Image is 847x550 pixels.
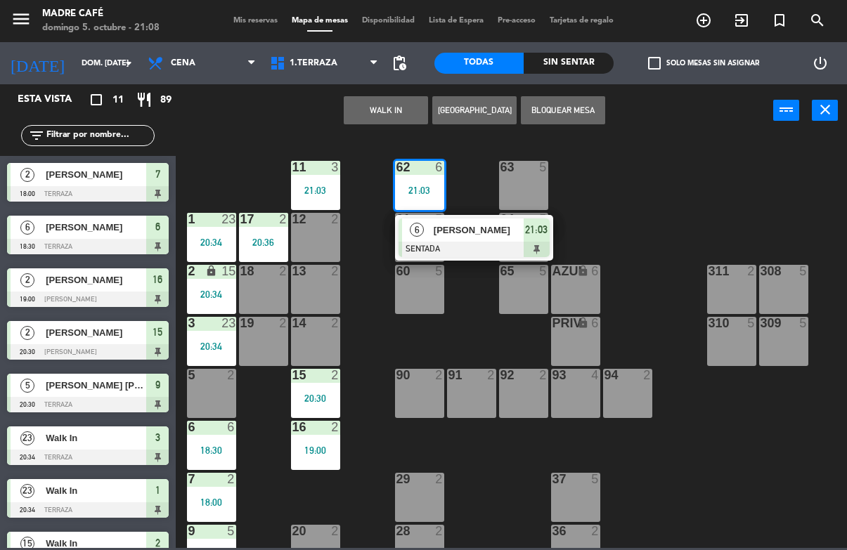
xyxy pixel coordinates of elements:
[205,265,217,277] i: lock
[591,317,600,329] div: 6
[292,421,293,433] div: 16
[136,91,153,108] i: restaurant
[221,317,235,329] div: 23
[7,91,101,108] div: Esta vista
[240,317,241,329] div: 19
[761,8,798,32] span: Reserva especial
[331,265,340,277] div: 2
[643,369,652,381] div: 2
[435,369,444,381] div: 2
[435,525,444,537] div: 2
[153,324,162,341] span: 15
[396,473,397,485] div: 29
[155,218,160,235] span: 6
[487,369,496,381] div: 2
[11,8,32,34] button: menu
[279,265,287,277] div: 2
[500,161,501,173] div: 63
[291,185,340,195] div: 21:03
[187,237,236,247] div: 20:34
[435,213,444,225] div: 5
[648,57,759,70] label: Solo mesas sin asignar
[817,101,834,118] i: close
[435,161,444,173] div: 6
[521,96,605,124] button: Bloquear Mesa
[155,482,160,499] span: 1
[552,525,553,537] div: 36
[396,213,397,225] div: 61
[799,317,808,329] div: 5
[227,369,235,381] div: 2
[434,223,524,237] span: [PERSON_NAME]
[292,317,293,329] div: 14
[187,497,236,507] div: 18:00
[695,12,712,29] i: add_circle_outline
[46,220,146,235] span: [PERSON_NAME]
[112,92,124,108] span: 11
[292,525,293,537] div: 20
[539,161,548,173] div: 5
[771,12,788,29] i: turned_in_not
[227,421,235,433] div: 6
[153,271,162,288] span: 16
[773,100,799,121] button: power_input
[188,317,189,329] div: 3
[46,273,146,287] span: [PERSON_NAME]
[221,265,235,277] div: 15
[812,100,838,121] button: close
[46,378,146,393] span: [PERSON_NAME] [PERSON_NAME]
[279,213,287,225] div: 2
[500,369,501,381] div: 92
[331,213,340,225] div: 2
[539,265,548,277] div: 5
[355,17,422,25] span: Disponibilidad
[155,429,160,446] span: 3
[331,161,340,173] div: 3
[155,166,160,183] span: 7
[42,7,160,21] div: Madre Café
[292,161,293,173] div: 11
[648,57,661,70] span: check_box_outline_blank
[812,55,829,72] i: power_settings_new
[809,12,826,29] i: search
[188,265,189,277] div: 2
[331,421,340,433] div: 2
[187,341,236,351] div: 20:34
[240,213,241,225] div: 17
[591,369,600,381] div: 4
[685,8,723,32] span: RESERVAR MESA
[396,525,397,537] div: 28
[240,265,241,277] div: 18
[552,317,553,329] div: PRIV
[291,393,340,403] div: 20:30
[155,377,160,393] span: 9
[226,17,285,25] span: Mis reservas
[221,213,235,225] div: 23
[434,53,524,74] div: Todas
[28,127,45,144] i: filter_list
[227,473,235,485] div: 2
[20,431,34,445] span: 23
[396,265,397,277] div: 60
[188,421,189,433] div: 6
[396,161,397,173] div: 62
[448,369,449,381] div: 91
[422,17,491,25] span: Lista de Espera
[292,265,293,277] div: 13
[188,473,189,485] div: 7
[20,326,34,340] span: 2
[552,265,553,277] div: AZUL
[331,525,340,537] div: 2
[525,221,548,238] span: 21:03
[227,525,235,537] div: 5
[187,445,236,455] div: 18:30
[391,55,408,72] span: pending_actions
[577,317,589,329] i: lock
[435,473,444,485] div: 2
[747,265,756,277] div: 2
[435,265,444,277] div: 5
[331,317,340,329] div: 2
[524,53,614,74] div: Sin sentar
